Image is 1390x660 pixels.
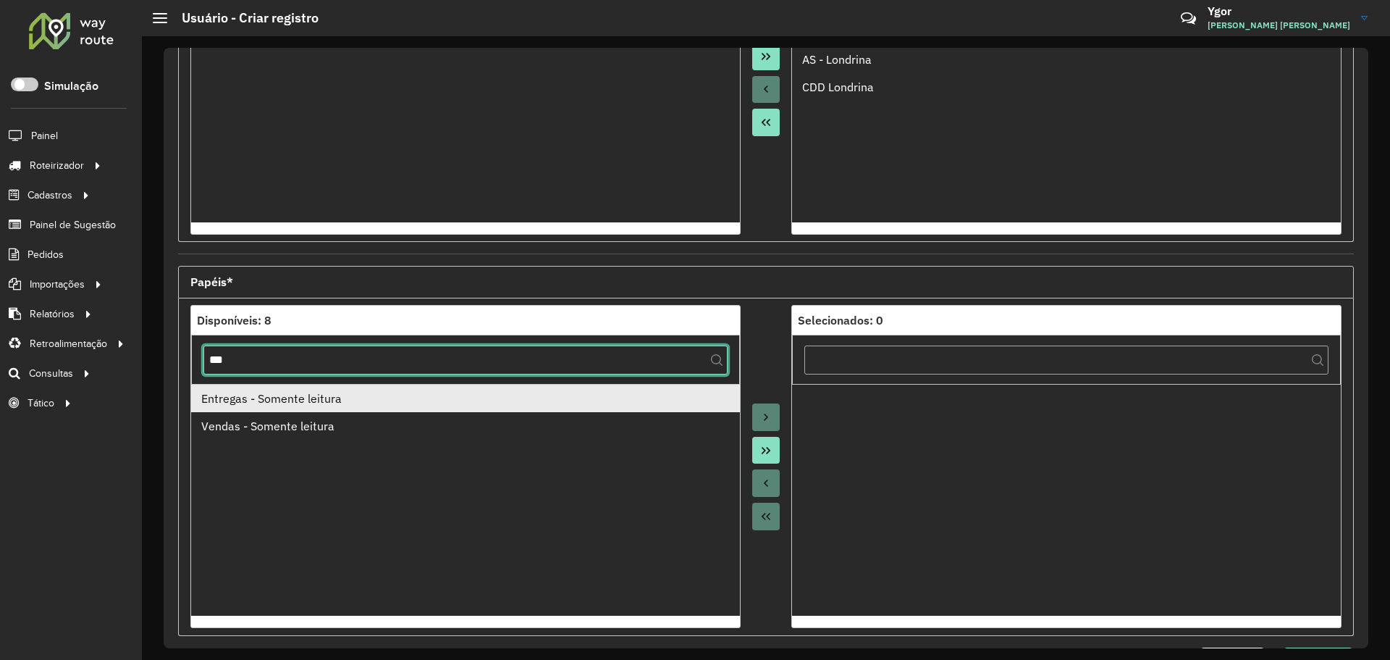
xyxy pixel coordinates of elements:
[28,247,64,262] span: Pedidos
[1208,19,1350,32] span: [PERSON_NAME] [PERSON_NAME]
[201,417,730,435] div: Vendas - Somente leitura
[201,390,730,407] div: Entregas - Somente leitura
[1208,4,1350,18] h3: Ygor
[31,128,58,143] span: Painel
[197,312,734,329] div: Disponíveis: 8
[1173,3,1204,34] a: Contato Rápido
[30,217,116,233] span: Painel de Sugestão
[30,336,107,351] span: Retroalimentação
[802,51,1331,68] div: AS - Londrina
[28,396,54,411] span: Tático
[798,312,1335,329] div: Selecionados: 0
[802,78,1331,96] div: CDD Londrina
[30,306,75,322] span: Relatórios
[167,10,319,26] h2: Usuário - Criar registro
[752,43,780,70] button: Move All to Target
[190,276,233,288] span: Papéis*
[44,78,98,95] label: Simulação
[30,158,84,173] span: Roteirizador
[752,109,780,136] button: Move All to Source
[28,188,72,203] span: Cadastros
[29,366,73,381] span: Consultas
[30,277,85,292] span: Importações
[752,437,780,464] button: Move All to Target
